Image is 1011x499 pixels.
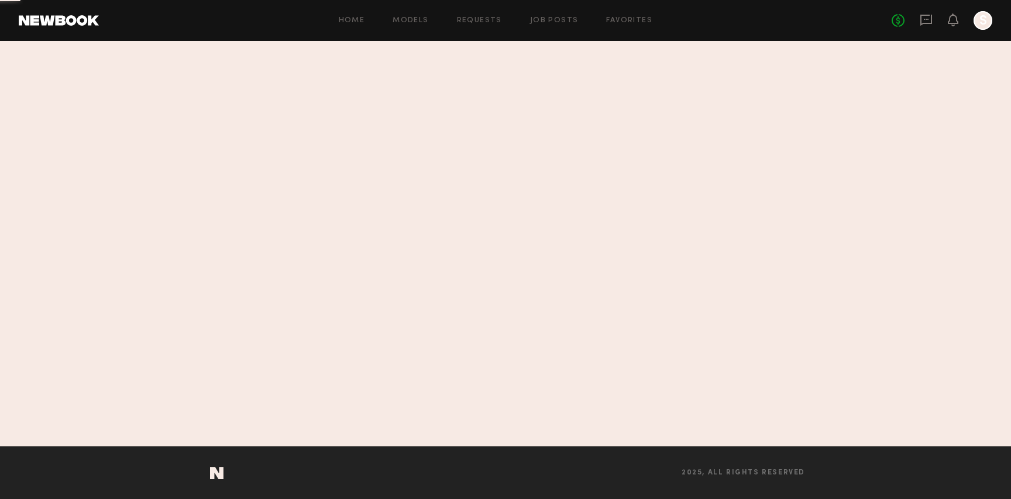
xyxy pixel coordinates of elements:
[393,17,428,25] a: Models
[339,17,365,25] a: Home
[457,17,502,25] a: Requests
[682,469,805,477] span: 2025, all rights reserved
[530,17,579,25] a: Job Posts
[606,17,652,25] a: Favorites
[974,11,992,30] a: S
